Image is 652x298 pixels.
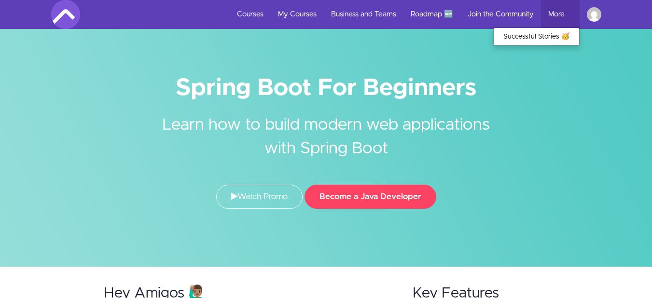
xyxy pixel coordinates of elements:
[494,30,579,43] a: Successful Stories 🥳
[216,185,303,209] a: Watch Promo
[587,7,601,22] img: yemxey@gmail.com
[145,99,507,161] h2: Learn how to build modern web applications with Spring Boot
[51,77,601,99] h1: Spring Boot For Beginners
[305,185,436,209] button: Become a Java Developer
